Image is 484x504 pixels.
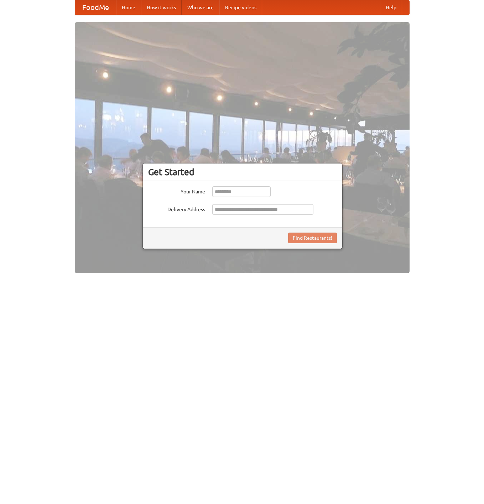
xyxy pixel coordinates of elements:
[148,204,205,213] label: Delivery Address
[148,186,205,195] label: Your Name
[182,0,219,15] a: Who we are
[288,233,337,243] button: Find Restaurants!
[380,0,402,15] a: Help
[116,0,141,15] a: Home
[219,0,262,15] a: Recipe videos
[141,0,182,15] a: How it works
[75,0,116,15] a: FoodMe
[148,167,337,177] h3: Get Started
